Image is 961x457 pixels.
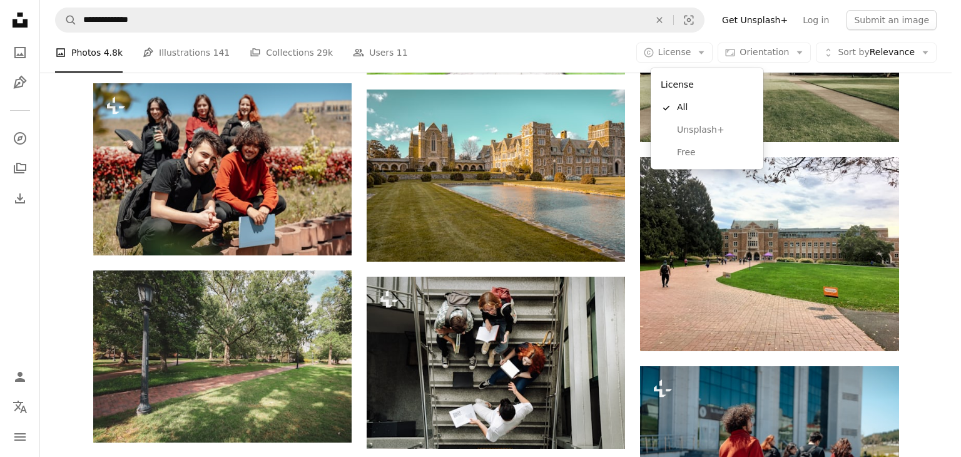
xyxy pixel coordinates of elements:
[651,68,763,169] div: License
[636,43,713,63] button: License
[677,101,753,114] span: All
[718,43,811,63] button: Orientation
[656,73,758,96] div: License
[658,47,691,57] span: License
[677,146,753,159] span: Free
[677,124,753,136] span: Unsplash+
